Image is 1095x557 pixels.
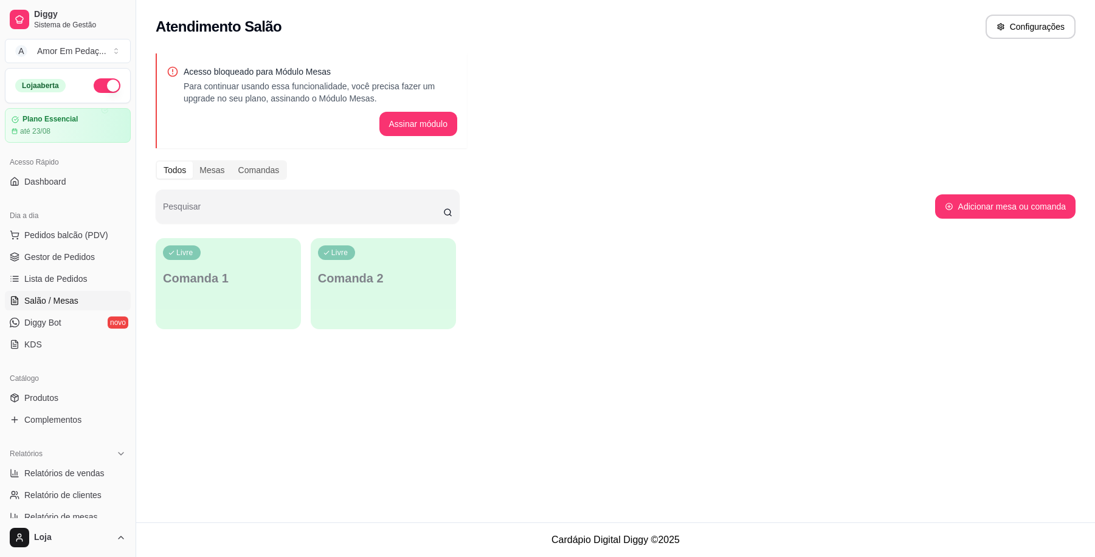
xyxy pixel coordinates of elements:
span: Diggy Bot [24,316,61,329]
article: até 23/08 [20,126,50,136]
button: LivreComanda 2 [311,238,456,329]
span: Sistema de Gestão [34,20,126,30]
a: Gestor de Pedidos [5,247,131,267]
p: Livre [176,248,193,258]
span: Relatório de clientes [24,489,102,501]
a: Produtos [5,388,131,408]
input: Pesquisar [163,205,443,217]
article: Plano Essencial [22,115,78,124]
button: Select a team [5,39,131,63]
a: Relatórios de vendas [5,463,131,483]
button: LivreComanda 1 [156,238,301,329]
a: Plano Essencialaté 23/08 [5,108,131,143]
p: Acesso bloqueado para Módulo Mesas [184,66,457,78]
div: Dia a dia [5,206,131,225]
div: Acesso Rápido [5,152,131,172]
span: Relatórios de vendas [24,467,105,479]
span: Salão / Mesas [24,295,78,307]
p: Livre [331,248,348,258]
span: Produtos [24,392,58,404]
span: KDS [24,338,42,350]
span: Gestor de Pedidos [24,251,95,263]
span: Relatórios [10,449,43,459]
button: Pedidos balcão (PDV) [5,225,131,245]
span: Complementos [24,414,81,426]
span: Loja [34,532,111,543]
button: Adicionar mesa ou comanda [935,194,1076,219]
a: Relatório de mesas [5,507,131,527]
button: Assinar módulo [379,112,458,136]
div: Todos [157,162,193,179]
div: Comandas [232,162,286,179]
p: Comanda 1 [163,270,294,287]
a: Salão / Mesas [5,291,131,310]
span: A [15,45,27,57]
button: Alterar Status [94,78,120,93]
div: Loja aberta [15,79,66,92]
div: Amor Em Pedaç ... [37,45,106,57]
p: Comanda 2 [318,270,449,287]
a: Relatório de clientes [5,485,131,505]
p: Para continuar usando essa funcionalidade, você precisa fazer um upgrade no seu plano, assinando ... [184,80,457,104]
span: Pedidos balcão (PDV) [24,229,108,241]
footer: Cardápio Digital Diggy © 2025 [136,522,1095,557]
h2: Atendimento Salão [156,17,282,36]
span: Relatório de mesas [24,511,98,523]
a: DiggySistema de Gestão [5,5,131,34]
div: Catálogo [5,369,131,388]
a: Dashboard [5,172,131,191]
a: Diggy Botnovo [5,313,131,332]
button: Configurações [986,15,1076,39]
a: KDS [5,335,131,354]
span: Dashboard [24,176,66,188]
span: Diggy [34,9,126,20]
a: Complementos [5,410,131,429]
a: Lista de Pedidos [5,269,131,289]
button: Loja [5,523,131,552]
div: Mesas [193,162,231,179]
span: Lista de Pedidos [24,273,88,285]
